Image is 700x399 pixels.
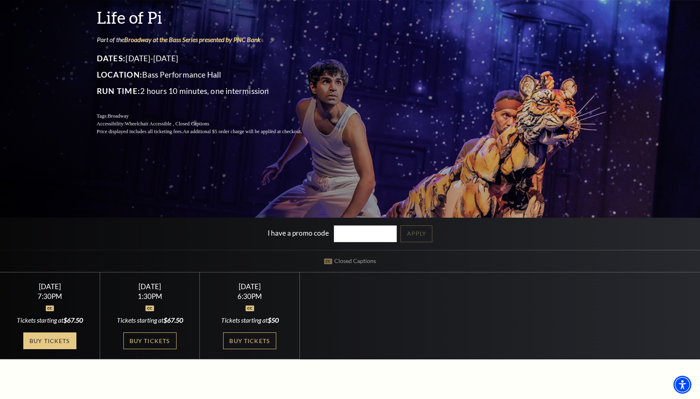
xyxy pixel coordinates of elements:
[10,316,90,325] div: Tickets starting at
[97,35,322,44] p: Part of the
[268,316,279,324] span: $50
[97,120,322,128] p: Accessibility:
[223,332,276,349] a: Buy Tickets
[97,53,126,63] span: Dates:
[97,7,322,28] h3: Life of Pi
[23,332,76,349] a: Buy Tickets
[10,282,90,291] div: [DATE]
[123,332,177,349] a: Buy Tickets
[63,316,83,324] span: $67.50
[97,70,143,79] span: Location:
[125,121,209,127] span: Wheelchair Accessible , Closed Captions
[110,293,190,300] div: 1:30PM
[124,36,261,43] a: Broadway at the Bass Series presented by PNC Bank - open in a new tab
[107,113,129,119] span: Broadway
[10,293,90,300] div: 7:30PM
[110,282,190,291] div: [DATE]
[97,86,141,96] span: Run Time:
[268,229,329,237] label: I have a promo code
[97,68,322,81] p: Bass Performance Hall
[97,128,322,136] p: Price displayed includes all ticketing fees.
[210,282,290,291] div: [DATE]
[183,129,302,134] span: An additional $5 order charge will be applied at checkout.
[110,316,190,325] div: Tickets starting at
[97,112,322,120] p: Tags:
[97,52,322,65] p: [DATE]-[DATE]
[210,316,290,325] div: Tickets starting at
[210,293,290,300] div: 6:30PM
[163,316,183,324] span: $67.50
[97,85,322,98] p: 2 hours 10 minutes, one intermission
[673,376,691,394] div: Accessibility Menu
